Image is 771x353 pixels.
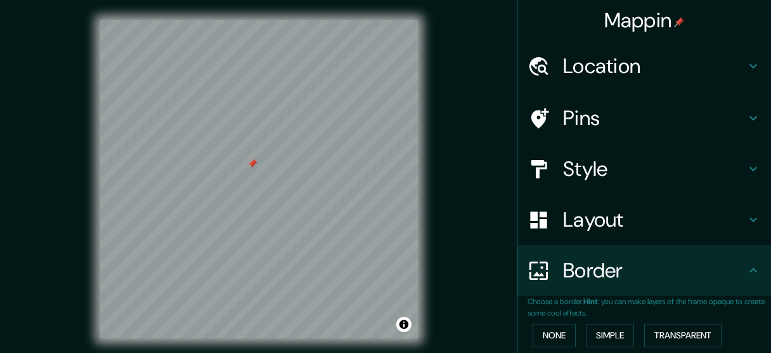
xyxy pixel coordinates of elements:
button: None [533,324,576,347]
canvas: Map [100,20,418,338]
button: Simple [586,324,634,347]
div: Border [517,245,771,296]
b: Hint [583,296,598,307]
div: Layout [517,194,771,245]
button: Transparent [644,324,722,347]
h4: Pins [563,105,746,131]
button: Toggle attribution [396,317,411,332]
p: Choose a border. : you can make layers of the frame opaque to create some cool effects. [528,296,771,319]
h4: Layout [563,207,746,232]
div: Location [517,41,771,91]
img: pin-icon.png [674,17,684,27]
div: Style [517,143,771,194]
div: Pins [517,93,771,143]
iframe: Help widget launcher [658,303,757,339]
h4: Mappin [604,8,685,33]
h4: Location [563,53,746,79]
h4: Style [563,156,746,182]
h4: Border [563,258,746,283]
